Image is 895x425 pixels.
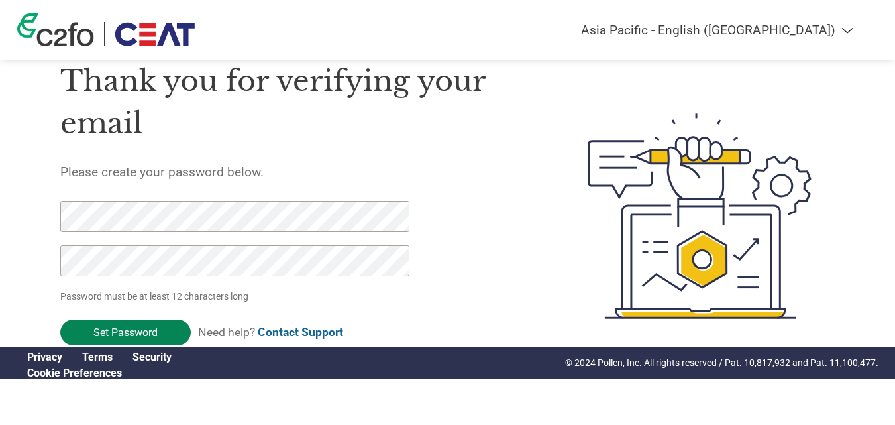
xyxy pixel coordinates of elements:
[60,164,525,180] h5: Please create your password below.
[17,13,94,46] img: c2fo logo
[60,290,414,304] p: Password must be at least 12 characters long
[17,367,182,379] div: Open Cookie Preferences Modal
[27,367,122,379] a: Cookie Preferences, opens a dedicated popup modal window
[60,60,525,145] h1: Thank you for verifying your email
[565,356,878,370] p: © 2024 Pollen, Inc. All rights reserved / Pat. 10,817,932 and Pat. 11,100,477.
[115,22,195,46] img: Ceat
[198,326,343,339] span: Need help?
[60,320,191,345] input: Set Password
[82,351,113,363] a: Terms
[258,326,343,339] a: Contact Support
[27,351,62,363] a: Privacy
[564,40,835,392] img: create-password
[132,351,172,363] a: Security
